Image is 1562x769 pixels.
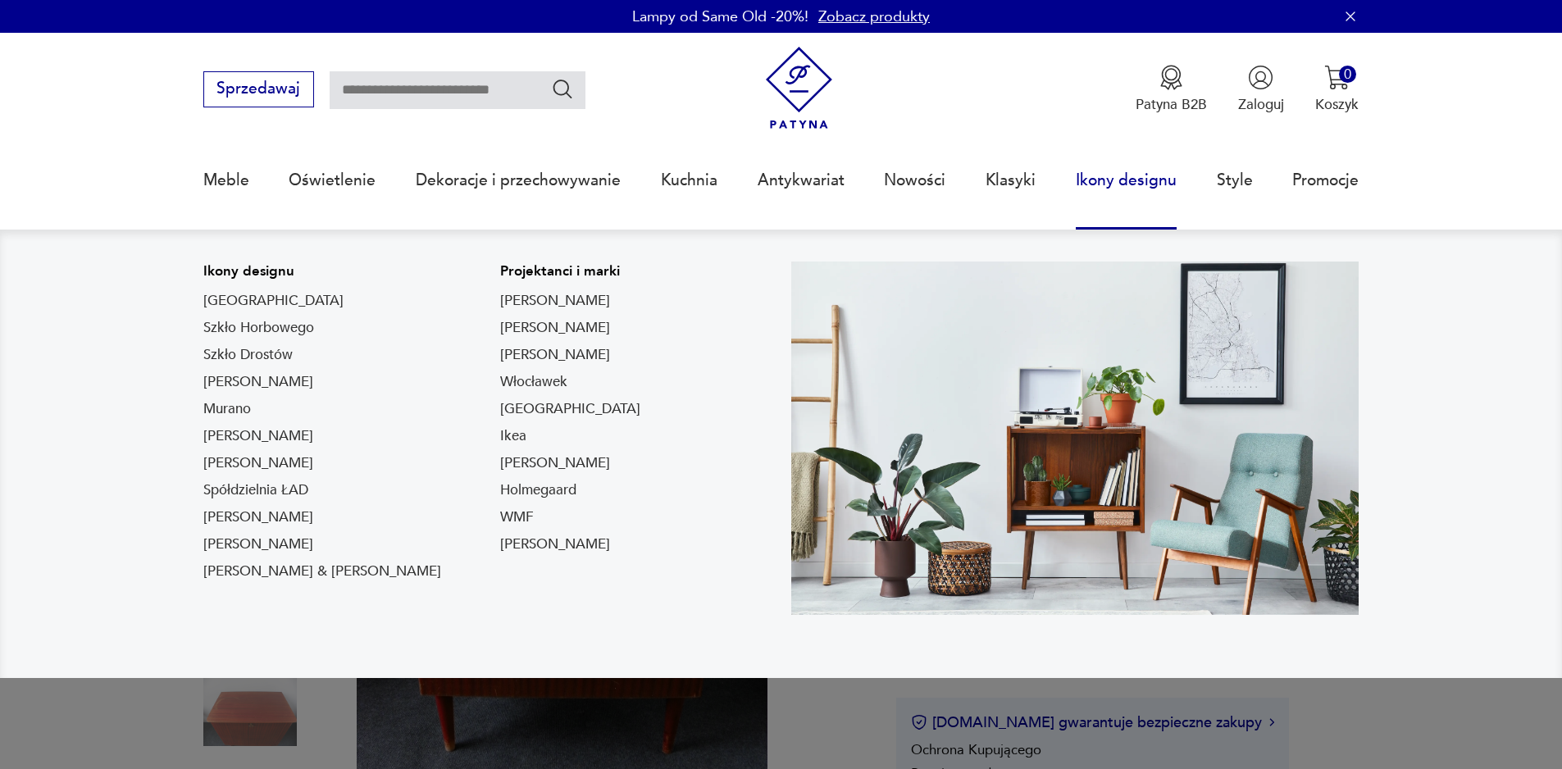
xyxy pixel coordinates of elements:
[203,507,313,527] a: [PERSON_NAME]
[818,7,930,27] a: Zobacz produkty
[500,453,610,473] a: [PERSON_NAME]
[500,318,610,338] a: [PERSON_NAME]
[203,291,344,311] a: [GEOGRAPHIC_DATA]
[203,399,251,419] a: Murano
[1324,65,1350,90] img: Ikona koszyka
[884,143,945,218] a: Nowości
[203,372,313,392] a: [PERSON_NAME]
[758,47,840,130] img: Patyna - sklep z meblami i dekoracjami vintage
[500,262,640,281] p: Projektanci i marki
[500,345,610,365] a: [PERSON_NAME]
[203,262,441,281] p: Ikony designu
[203,318,314,338] a: Szkło Horbowego
[758,143,845,218] a: Antykwariat
[1248,65,1273,90] img: Ikonka użytkownika
[500,507,534,527] a: WMF
[203,143,249,218] a: Meble
[1076,143,1177,218] a: Ikony designu
[1339,66,1356,83] div: 0
[1238,65,1284,114] button: Zaloguj
[661,143,717,218] a: Kuchnia
[1292,143,1359,218] a: Promocje
[203,84,314,97] a: Sprzedawaj
[203,71,314,107] button: Sprzedawaj
[632,7,808,27] p: Lampy od Same Old -20%!
[203,345,293,365] a: Szkło Drostów
[986,143,1036,218] a: Klasyki
[500,426,526,446] a: Ikea
[1159,65,1184,90] img: Ikona medalu
[1315,95,1359,114] p: Koszyk
[1315,65,1359,114] button: 0Koszyk
[203,426,313,446] a: [PERSON_NAME]
[500,399,640,419] a: [GEOGRAPHIC_DATA]
[791,262,1359,615] img: Meble
[500,535,610,554] a: [PERSON_NAME]
[1136,95,1207,114] p: Patyna B2B
[416,143,621,218] a: Dekoracje i przechowywanie
[500,291,610,311] a: [PERSON_NAME]
[203,535,313,554] a: [PERSON_NAME]
[1217,143,1253,218] a: Style
[203,480,308,500] a: Spółdzielnia ŁAD
[289,143,376,218] a: Oświetlenie
[203,562,441,581] a: [PERSON_NAME] & [PERSON_NAME]
[1238,95,1284,114] p: Zaloguj
[203,453,313,473] a: [PERSON_NAME]
[1136,65,1207,114] button: Patyna B2B
[500,480,576,500] a: Holmegaard
[1136,65,1207,114] a: Ikona medaluPatyna B2B
[551,77,575,101] button: Szukaj
[500,372,567,392] a: Włocławek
